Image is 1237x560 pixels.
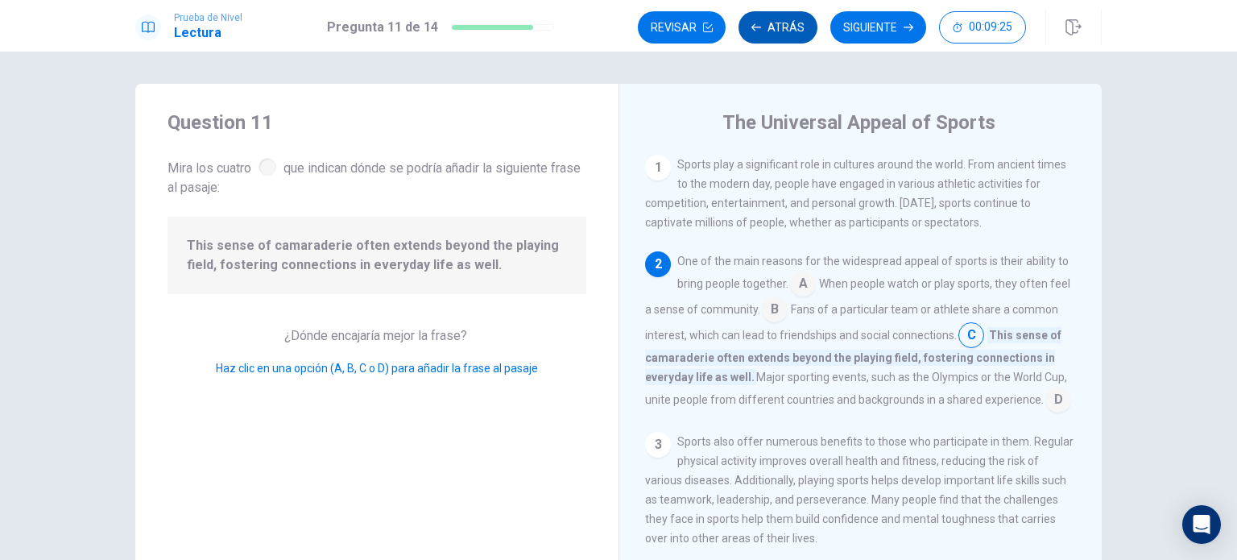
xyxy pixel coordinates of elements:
[645,277,1070,316] span: When people watch or play sports, they often feel a sense of community.
[187,236,567,275] span: This sense of camaraderie often extends beyond the playing field, fostering connections in everyd...
[645,251,671,277] div: 2
[216,362,538,375] span: Haz clic en una opción (A, B, C o D) para añadir la frase al pasaje
[762,297,788,322] span: B
[830,11,926,44] button: Siguiente
[327,18,438,37] h1: Pregunta 11 de 14
[168,110,586,135] h4: Question 11
[1045,387,1071,413] span: D
[1182,505,1221,544] div: Open Intercom Messenger
[168,155,586,197] span: Mira los cuatro que indican dónde se podría añadir la siguiente frase al pasaje:
[284,328,470,343] span: ¿Dónde encajaría mejor la frase?
[645,371,1067,406] span: Major sporting events, such as the Olympics or the World Cup, unite people from different countri...
[645,303,1058,342] span: Fans of a particular team or athlete share a common interest, which can lead to friendships and s...
[969,21,1012,34] span: 00:09:25
[939,11,1026,44] button: 00:09:25
[174,23,242,43] h1: Lectura
[645,435,1074,545] span: Sports also offer numerous benefits to those who participate in them. Regular physical activity i...
[645,432,671,458] div: 3
[722,110,995,135] h4: The Universal Appeal of Sports
[738,11,817,44] button: Atrás
[790,271,816,297] span: A
[958,322,984,348] span: C
[174,12,242,23] span: Prueba de Nivel
[645,155,671,180] div: 1
[677,255,1069,290] span: One of the main reasons for the widespread appeal of sports is their ability to bring people toge...
[638,11,726,44] button: Revisar
[645,158,1066,229] span: Sports play a significant role in cultures around the world. From ancient times to the modern day...
[645,327,1061,385] span: This sense of camaraderie often extends beyond the playing field, fostering connections in everyd...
